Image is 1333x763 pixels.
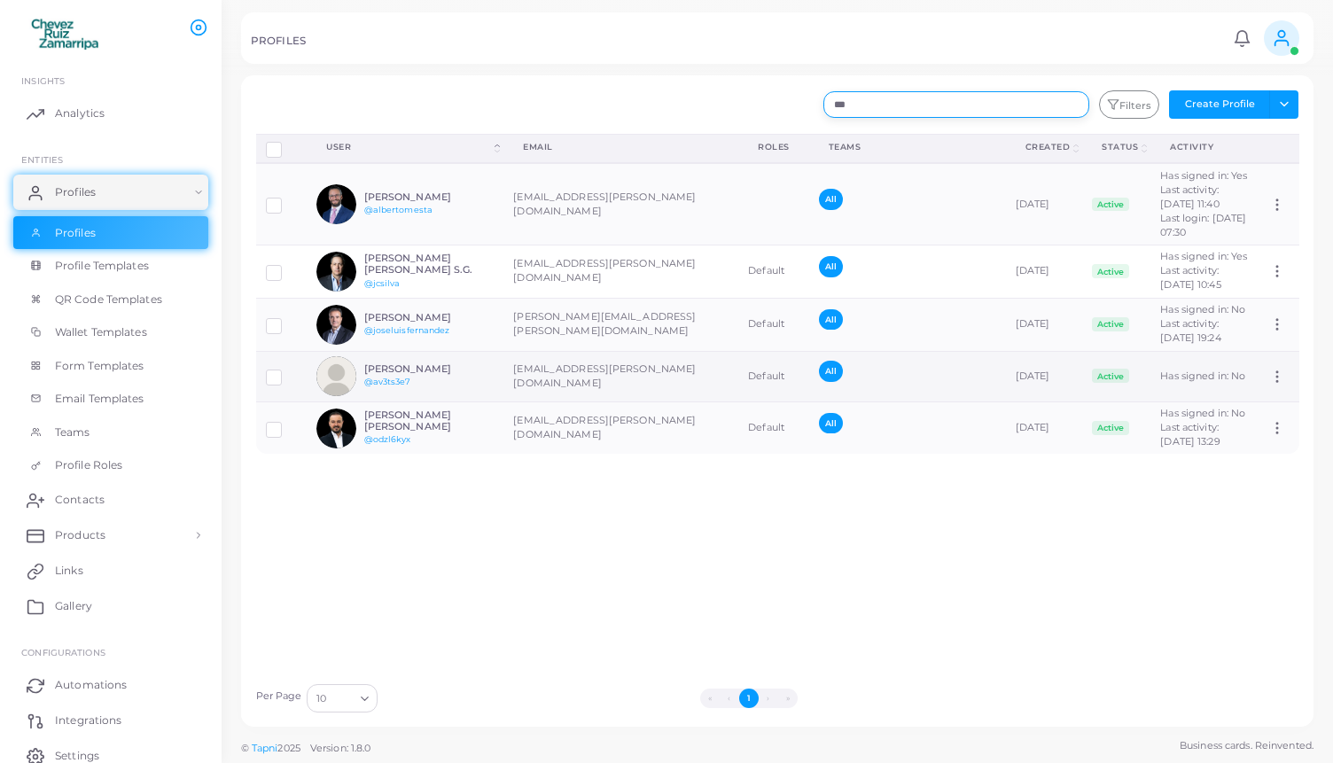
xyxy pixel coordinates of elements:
td: [DATE] [1006,351,1083,401]
span: Active [1092,421,1129,435]
span: 2025 [277,741,300,756]
a: Email Templates [13,382,208,416]
a: Contacts [13,482,208,518]
span: All [819,309,843,330]
a: @albertomesta [364,205,433,214]
a: Wallet Templates [13,315,208,349]
td: Default [738,351,809,401]
span: Gallery [55,598,92,614]
span: All [819,413,843,433]
span: Automations [55,677,127,693]
h6: [PERSON_NAME] [364,363,495,375]
span: All [819,189,843,209]
td: Default [738,245,809,298]
span: Has signed in: Yes [1160,169,1247,182]
span: Configurations [21,647,105,658]
a: QR Code Templates [13,283,208,316]
a: Products [13,518,208,553]
span: QR Code Templates [55,292,162,308]
div: Teams [829,141,986,153]
td: Default [738,401,809,454]
a: @jcsilva [364,278,401,288]
h6: [PERSON_NAME] [364,312,495,323]
td: [DATE] [1006,298,1083,351]
span: 10 [316,689,326,708]
span: Profile Templates [55,258,149,274]
div: Search for option [307,684,378,712]
span: Active [1092,264,1129,278]
span: Last login: [DATE] 07:30 [1160,212,1246,238]
span: © [241,741,370,756]
span: Has signed in: No [1160,303,1245,315]
td: [EMAIL_ADDRESS][PERSON_NAME][DOMAIN_NAME] [503,163,738,245]
div: Roles [758,141,790,153]
span: Links [55,563,83,579]
label: Per Page [256,689,302,704]
h5: PROFILES [251,35,306,47]
th: Row-selection [256,134,308,163]
span: Contacts [55,492,105,508]
span: Products [55,527,105,543]
span: Wallet Templates [55,324,147,340]
img: logo [16,17,114,50]
span: Form Templates [55,358,144,374]
ul: Pagination [382,689,1115,708]
a: @av3ts3e7 [364,377,411,386]
td: [EMAIL_ADDRESS][PERSON_NAME][DOMAIN_NAME] [503,401,738,454]
button: Filters [1099,90,1159,119]
a: @odzl6kyx [364,434,411,444]
h6: [PERSON_NAME] [PERSON_NAME] [364,409,495,432]
span: Integrations [55,712,121,728]
button: Create Profile [1169,90,1270,119]
td: [EMAIL_ADDRESS][PERSON_NAME][DOMAIN_NAME] [503,351,738,401]
span: Has signed in: No [1160,407,1245,419]
span: Profile Roles [55,457,122,473]
h6: [PERSON_NAME] [364,191,495,203]
span: All [819,361,843,381]
span: Email Templates [55,391,144,407]
div: User [326,141,491,153]
td: [PERSON_NAME][EMAIL_ADDRESS][PERSON_NAME][DOMAIN_NAME] [503,298,738,351]
h6: [PERSON_NAME] [PERSON_NAME] S.G. [364,253,495,276]
input: Search for option [328,689,354,708]
div: Email [523,141,719,153]
a: Links [13,553,208,588]
td: Default [738,298,809,351]
span: Teams [55,424,90,440]
img: avatar [316,409,356,448]
div: activity [1170,141,1240,153]
a: Teams [13,416,208,449]
img: avatar [316,356,356,396]
th: Action [1259,134,1298,163]
a: Profiles [13,216,208,250]
span: Profiles [55,225,96,241]
a: Gallery [13,588,208,624]
a: @joseluisfernandez [364,325,450,335]
a: Profiles [13,175,208,210]
div: Status [1102,141,1138,153]
span: Active [1092,198,1129,212]
img: avatar [316,184,356,224]
img: avatar [316,252,356,292]
button: Go to page 1 [739,689,759,708]
td: [DATE] [1006,163,1083,245]
span: Version: 1.8.0 [310,742,371,754]
td: [DATE] [1006,245,1083,298]
a: Automations [13,667,208,703]
span: Has signed in: Yes [1160,250,1247,262]
span: Last activity: [DATE] 13:29 [1160,421,1220,448]
span: Business cards. Reinvented. [1180,738,1314,753]
span: Has signed in: No [1160,370,1245,382]
a: Analytics [13,96,208,131]
a: Profile Roles [13,448,208,482]
span: INSIGHTS [21,75,65,86]
span: ENTITIES [21,154,63,165]
img: avatar [316,305,356,345]
span: Last activity: [DATE] 11:40 [1160,183,1219,210]
span: Active [1092,369,1129,383]
a: Profile Templates [13,249,208,283]
a: Tapni [252,742,278,754]
td: [DATE] [1006,401,1083,454]
span: All [819,256,843,276]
